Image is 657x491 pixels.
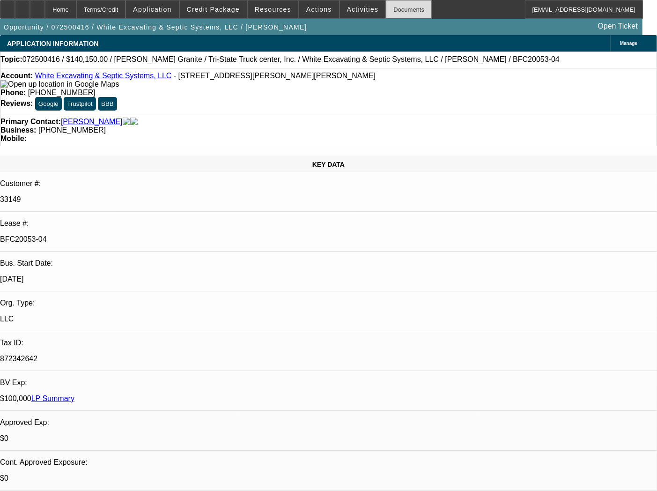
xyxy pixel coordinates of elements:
[64,97,96,111] button: Trustpilot
[0,80,119,89] img: Open up location in Google Maps
[347,6,379,13] span: Activities
[0,118,61,126] strong: Primary Contact:
[130,118,138,126] img: linkedin-icon.png
[620,41,637,46] span: Manage
[0,126,36,134] strong: Business:
[299,0,339,18] button: Actions
[255,6,291,13] span: Resources
[61,118,123,126] a: [PERSON_NAME]
[0,134,27,142] strong: Mobile:
[133,6,171,13] span: Application
[0,99,33,107] strong: Reviews:
[0,55,22,64] strong: Topic:
[35,72,172,80] a: White Excavating & Septic Systems, LLC
[306,6,332,13] span: Actions
[0,72,33,80] strong: Account:
[28,89,96,97] span: [PHONE_NUMBER]
[22,55,560,64] span: 072500416 / $140,150.00 / [PERSON_NAME] Granite / Tri-State Truck center, Inc. / White Excavating...
[187,6,240,13] span: Credit Package
[123,118,130,126] img: facebook-icon.png
[7,40,98,47] span: APPLICATION INFORMATION
[180,0,247,18] button: Credit Package
[312,161,345,168] span: KEY DATA
[4,23,307,31] span: Opportunity / 072500416 / White Excavating & Septic Systems, LLC / [PERSON_NAME]
[0,80,119,88] a: View Google Maps
[0,89,26,97] strong: Phone:
[98,97,117,111] button: BBB
[126,0,178,18] button: Application
[248,0,298,18] button: Resources
[35,97,62,111] button: Google
[594,18,642,34] a: Open Ticket
[174,72,376,80] span: - [STREET_ADDRESS][PERSON_NAME][PERSON_NAME]
[31,394,74,402] a: LP Summary
[340,0,386,18] button: Activities
[38,126,106,134] span: [PHONE_NUMBER]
